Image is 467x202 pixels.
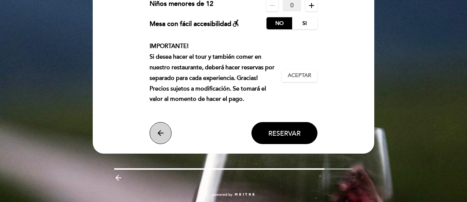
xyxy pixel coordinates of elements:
label: Si [292,17,317,29]
button: Reservar [251,122,317,144]
button: arrow_back [150,122,172,144]
i: accessible_forward [231,19,240,27]
i: remove [268,1,277,10]
i: arrow_backward [114,173,123,182]
img: MEITRE [234,193,255,197]
label: No [266,17,292,29]
p: IMPORTANTE! Si desea hacer el tour y también comer en nuestro restaurante, deberá hacer reservas ... [150,41,276,104]
div: Mesa con fácil accesibilidad [150,17,240,29]
button: Aceptar [282,70,317,82]
a: powered by [212,192,255,197]
i: arrow_back [156,129,165,137]
span: powered by [212,192,232,197]
span: Reservar [268,129,301,137]
i: add [307,1,316,10]
strong: Precios sujetos a modificación. Se tomará el valor al momento de hacer el pago. [150,85,266,103]
span: Aceptar [288,72,311,80]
